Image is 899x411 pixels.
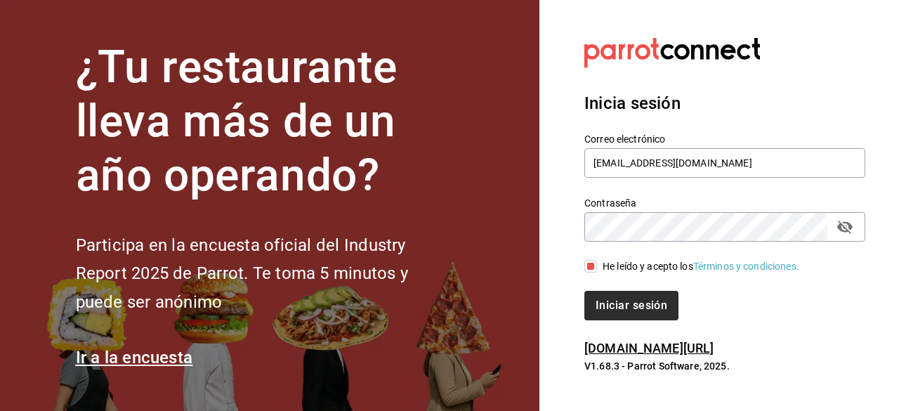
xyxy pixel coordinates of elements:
h2: Participa en la encuesta oficial del Industry Report 2025 de Parrot. Te toma 5 minutos y puede se... [76,231,455,317]
a: Ir a la encuesta [76,348,193,367]
label: Contraseña [584,198,865,208]
button: Iniciar sesión [584,291,678,320]
h1: ¿Tu restaurante lleva más de un año operando? [76,41,455,202]
a: [DOMAIN_NAME][URL] [584,341,714,355]
button: passwordField [833,215,857,239]
input: Ingresa tu correo electrónico [584,148,865,178]
h3: Inicia sesión [584,91,865,116]
a: Términos y condiciones. [693,261,799,272]
div: He leído y acepto los [603,259,799,274]
label: Correo electrónico [584,134,865,144]
p: V1.68.3 - Parrot Software, 2025. [584,359,865,373]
